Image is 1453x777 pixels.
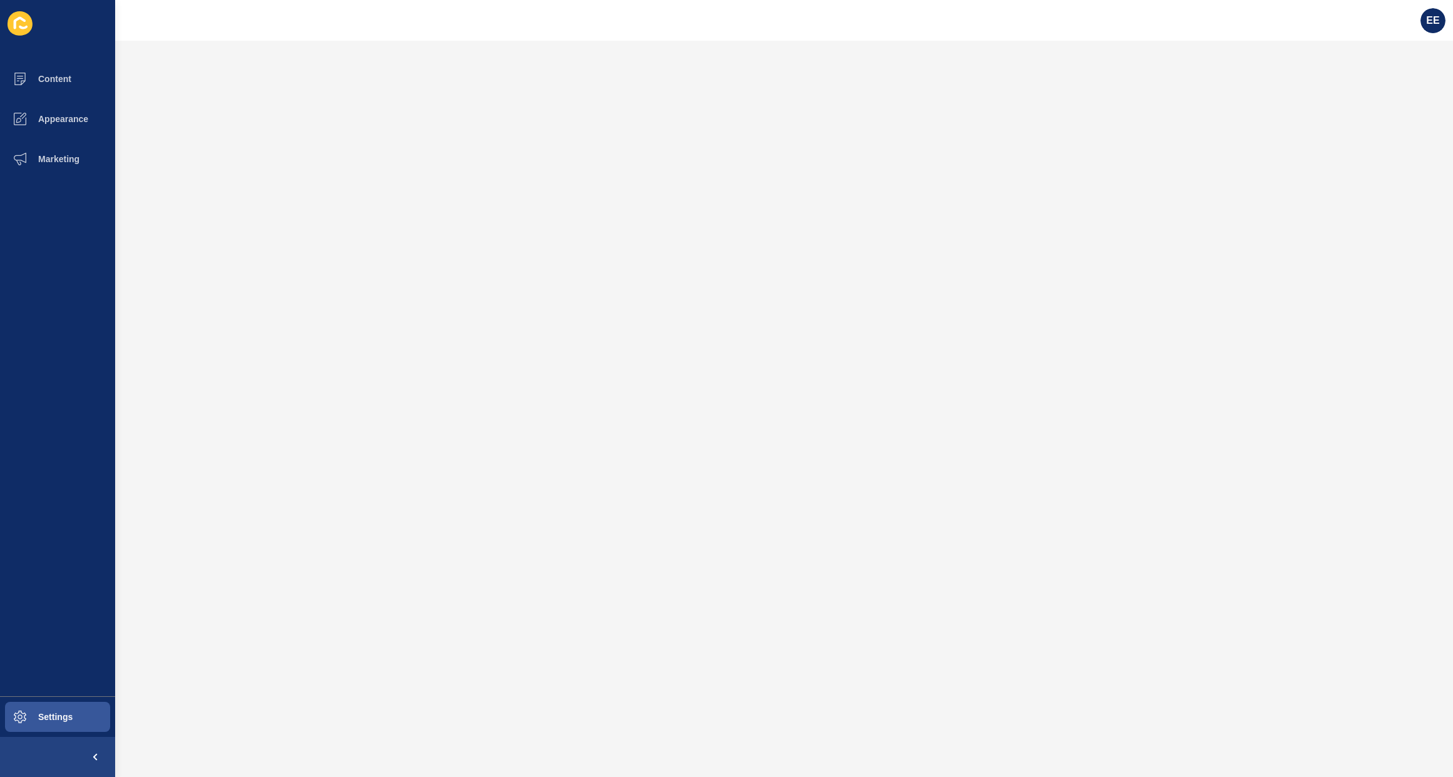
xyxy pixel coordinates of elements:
[1426,14,1439,27] span: EE
[115,41,1453,777] iframe: To enrich screen reader interactions, please activate Accessibility in Grammarly extension settings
